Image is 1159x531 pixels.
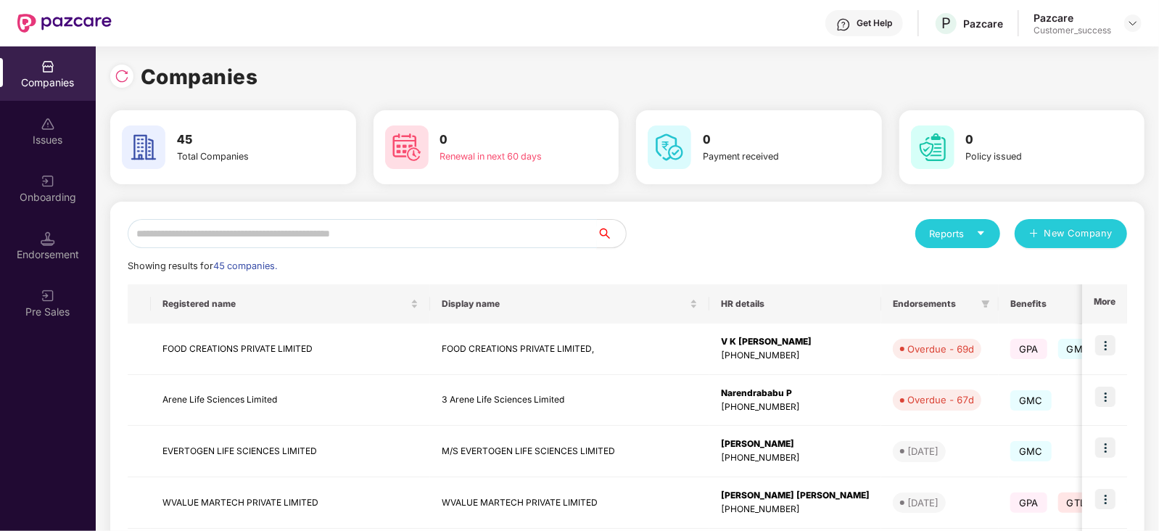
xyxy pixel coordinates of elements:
span: New Company [1044,226,1113,241]
th: Registered name [151,284,430,324]
h3: 0 [703,131,828,149]
span: filter [978,295,993,313]
span: GMC [1010,390,1052,411]
div: Pazcare [963,17,1003,30]
div: [PHONE_NUMBER] [721,349,870,363]
div: V K [PERSON_NAME] [721,335,870,349]
img: svg+xml;base64,PHN2ZyB4bWxucz0iaHR0cDovL3d3dy53My5vcmcvMjAwMC9zdmciIHdpZHRoPSI2MCIgaGVpZ2h0PSI2MC... [385,125,429,169]
span: filter [981,300,990,308]
span: Display name [442,298,687,310]
th: HR details [709,284,881,324]
div: Overdue - 67d [907,392,974,407]
div: [DATE] [907,495,939,510]
div: Get Help [857,17,892,29]
td: FOOD CREATIONS PRIVATE LIMITED, [430,324,709,375]
img: icon [1095,387,1115,407]
div: [PHONE_NUMBER] [721,400,870,414]
img: svg+xml;base64,PHN2ZyB4bWxucz0iaHR0cDovL3d3dy53My5vcmcvMjAwMC9zdmciIHdpZHRoPSI2MCIgaGVpZ2h0PSI2MC... [648,125,691,169]
div: [PHONE_NUMBER] [721,451,870,465]
div: Customer_success [1034,25,1111,36]
button: search [596,219,627,248]
h1: Companies [141,61,258,93]
td: 3 Arene Life Sciences Limited [430,375,709,427]
h3: 45 [177,131,302,149]
td: EVERTOGEN LIFE SCIENCES LIMITED [151,426,430,477]
span: GPA [1010,339,1047,359]
div: Narendrababu P [721,387,870,400]
span: P [941,15,951,32]
img: svg+xml;base64,PHN2ZyB3aWR0aD0iMjAiIGhlaWdodD0iMjAiIHZpZXdCb3g9IjAgMCAyMCAyMCIgZmlsbD0ibm9uZSIgeG... [41,289,55,303]
img: svg+xml;base64,PHN2ZyBpZD0iSXNzdWVzX2Rpc2FibGVkIiB4bWxucz0iaHR0cDovL3d3dy53My5vcmcvMjAwMC9zdmciIH... [41,117,55,131]
th: More [1082,284,1127,324]
div: [PHONE_NUMBER] [721,503,870,516]
span: Registered name [162,298,408,310]
th: Display name [430,284,709,324]
span: caret-down [976,229,986,238]
img: svg+xml;base64,PHN2ZyB3aWR0aD0iMTQuNSIgaGVpZ2h0PSIxNC41IiB2aWV3Qm94PSIwIDAgMTYgMTYiIGZpbGw9Im5vbm... [41,231,55,246]
img: svg+xml;base64,PHN2ZyBpZD0iRHJvcGRvd24tMzJ4MzIiIHhtbG5zPSJodHRwOi8vd3d3LnczLm9yZy8yMDAwL3N2ZyIgd2... [1127,17,1139,29]
img: icon [1095,437,1115,458]
td: Arene Life Sciences Limited [151,375,430,427]
span: Showing results for [128,260,277,271]
div: Overdue - 69d [907,342,974,356]
div: Total Companies [177,149,302,164]
div: Payment received [703,149,828,164]
td: FOOD CREATIONS PRIVATE LIMITED [151,324,430,375]
div: [PERSON_NAME] [PERSON_NAME] [721,489,870,503]
img: svg+xml;base64,PHN2ZyB4bWxucz0iaHR0cDovL3d3dy53My5vcmcvMjAwMC9zdmciIHdpZHRoPSI2MCIgaGVpZ2h0PSI2MC... [122,125,165,169]
h3: 0 [440,131,565,149]
button: plusNew Company [1015,219,1127,248]
img: svg+xml;base64,PHN2ZyBpZD0iSGVscC0zMngzMiIgeG1sbnM9Imh0dHA6Ly93d3cudzMub3JnLzIwMDAvc3ZnIiB3aWR0aD... [836,17,851,32]
span: GMC [1010,441,1052,461]
img: svg+xml;base64,PHN2ZyBpZD0iQ29tcGFuaWVzIiB4bWxucz0iaHR0cDovL3d3dy53My5vcmcvMjAwMC9zdmciIHdpZHRoPS... [41,59,55,74]
span: GMC [1058,339,1100,359]
td: WVALUE MARTECH PRIVATE LIMITED [151,477,430,529]
div: Policy issued [966,149,1091,164]
div: Reports [930,226,986,241]
div: Renewal in next 60 days [440,149,565,164]
span: Endorsements [893,298,976,310]
h3: 0 [966,131,1091,149]
img: New Pazcare Logo [17,14,112,33]
img: svg+xml;base64,PHN2ZyB3aWR0aD0iMjAiIGhlaWdodD0iMjAiIHZpZXdCb3g9IjAgMCAyMCAyMCIgZmlsbD0ibm9uZSIgeG... [41,174,55,189]
span: plus [1029,229,1039,240]
div: [PERSON_NAME] [721,437,870,451]
span: GTL [1058,493,1094,513]
img: icon [1095,335,1115,355]
td: WVALUE MARTECH PRIVATE LIMITED [430,477,709,529]
span: GPA [1010,493,1047,513]
img: icon [1095,489,1115,509]
span: 45 companies. [213,260,277,271]
span: search [596,228,626,239]
div: [DATE] [907,444,939,458]
img: svg+xml;base64,PHN2ZyBpZD0iUmVsb2FkLTMyeDMyIiB4bWxucz0iaHR0cDovL3d3dy53My5vcmcvMjAwMC9zdmciIHdpZH... [115,69,129,83]
div: Pazcare [1034,11,1111,25]
img: svg+xml;base64,PHN2ZyB4bWxucz0iaHR0cDovL3d3dy53My5vcmcvMjAwMC9zdmciIHdpZHRoPSI2MCIgaGVpZ2h0PSI2MC... [911,125,954,169]
td: M/S EVERTOGEN LIFE SCIENCES LIMITED [430,426,709,477]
